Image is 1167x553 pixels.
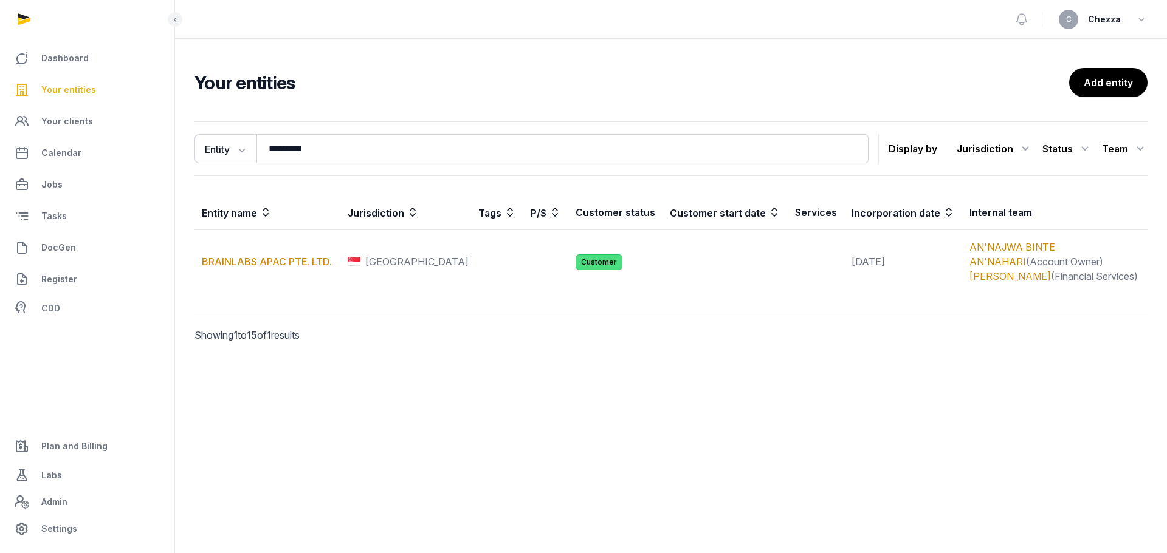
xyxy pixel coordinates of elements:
[340,195,471,230] th: Jurisdiction
[844,230,962,294] td: [DATE]
[10,107,165,136] a: Your clients
[1102,139,1148,158] div: Team
[844,195,962,230] th: Incorporation date
[10,514,165,543] a: Settings
[41,209,67,223] span: Tasks
[10,233,165,262] a: DocGen
[10,170,165,199] a: Jobs
[969,269,1140,283] div: (Financial Services)
[523,195,568,230] th: P/S
[1059,10,1078,29] button: C
[194,134,256,163] button: Entity
[788,195,844,230] th: Services
[41,439,108,453] span: Plan and Billing
[41,272,77,287] span: Register
[10,461,165,490] a: Labs
[969,270,1051,282] a: [PERSON_NAME]
[10,490,165,514] a: Admin
[267,329,271,341] span: 1
[41,177,63,192] span: Jobs
[10,265,165,294] a: Register
[969,241,1055,268] a: AN'NAJWA BINTE AN'NAHARI
[194,313,418,357] p: Showing to of results
[1088,12,1121,27] span: Chezza
[10,44,165,73] a: Dashboard
[10,202,165,231] a: Tasks
[962,195,1148,230] th: Internal team
[41,114,93,129] span: Your clients
[194,72,1069,93] h2: Your entities
[1042,139,1092,158] div: Status
[969,240,1140,269] div: (Account Owner)
[233,329,238,341] span: 1
[194,195,340,230] th: Entity name
[41,240,76,255] span: DocGen
[1066,16,1072,23] span: C
[41,468,62,483] span: Labs
[365,254,469,269] span: [GEOGRAPHIC_DATA]
[10,296,165,321] a: CDD
[1069,68,1148,97] a: Add entity
[663,195,788,230] th: Customer start date
[471,195,523,230] th: Tags
[10,75,165,104] a: Your entities
[41,521,77,536] span: Settings
[10,138,165,168] a: Calendar
[889,139,937,158] p: Display by
[41,83,96,97] span: Your entities
[41,301,60,316] span: CDD
[568,195,663,230] th: Customer status
[576,254,622,270] span: Customer
[202,256,332,268] a: BRAINLABS APAC PTE. LTD.
[41,495,67,509] span: Admin
[10,432,165,461] a: Plan and Billing
[41,51,89,66] span: Dashboard
[247,329,257,341] span: 15
[41,146,81,160] span: Calendar
[957,139,1033,158] div: Jurisdiction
